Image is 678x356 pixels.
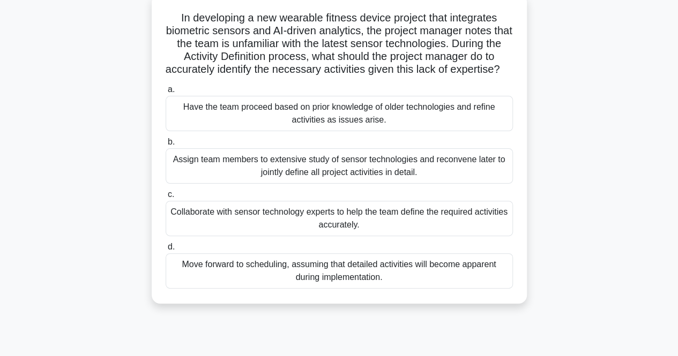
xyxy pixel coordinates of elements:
[168,85,175,94] span: a.
[166,201,513,236] div: Collaborate with sensor technology experts to help the team define the required activities accura...
[168,137,175,146] span: b.
[166,253,513,289] div: Move forward to scheduling, assuming that detailed activities will become apparent during impleme...
[166,96,513,131] div: Have the team proceed based on prior knowledge of older technologies and refine activities as iss...
[165,11,514,77] h5: In developing a new wearable fitness device project that integrates biometric sensors and AI-driv...
[166,148,513,184] div: Assign team members to extensive study of sensor technologies and reconvene later to jointly defi...
[168,190,174,199] span: c.
[168,242,175,251] span: d.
